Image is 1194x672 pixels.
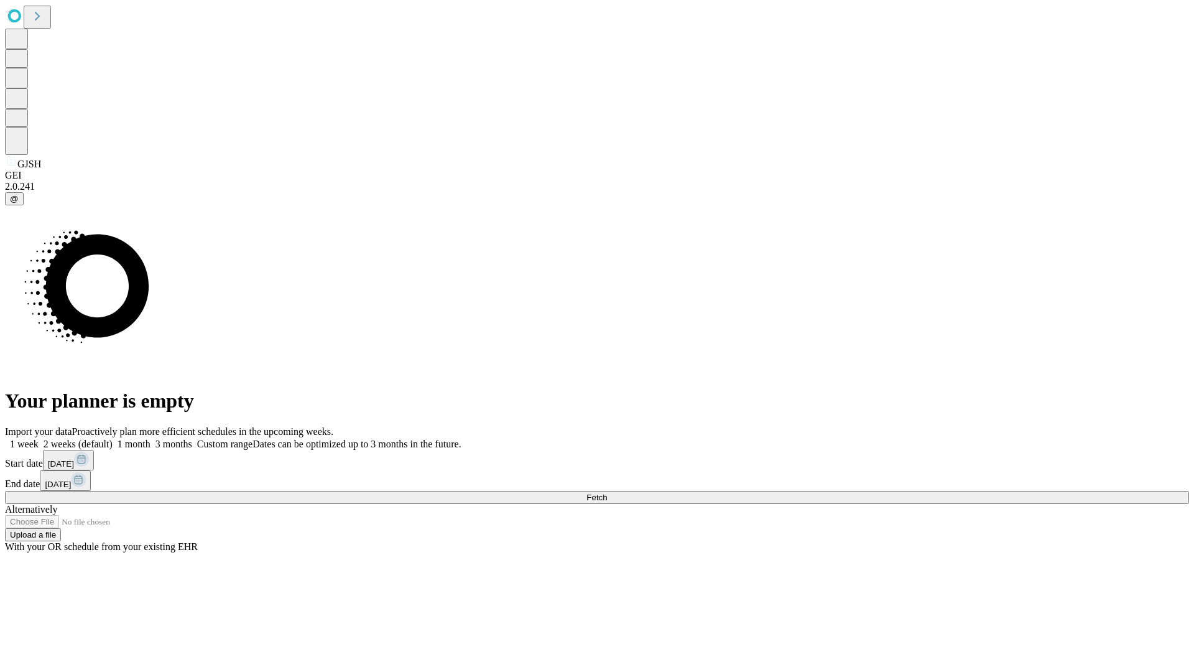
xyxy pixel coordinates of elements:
button: Fetch [5,491,1189,504]
span: Fetch [586,493,607,502]
span: Proactively plan more efficient schedules in the upcoming weeks. [72,426,333,437]
button: Upload a file [5,528,61,541]
button: @ [5,192,24,205]
button: [DATE] [40,470,91,491]
span: Import your data [5,426,72,437]
span: [DATE] [48,459,74,469]
span: 3 months [155,439,192,449]
span: With your OR schedule from your existing EHR [5,541,198,552]
span: Custom range [197,439,252,449]
div: End date [5,470,1189,491]
div: Start date [5,450,1189,470]
h1: Your planner is empty [5,390,1189,413]
span: [DATE] [45,480,71,489]
span: 1 month [118,439,150,449]
span: @ [10,194,19,203]
div: 2.0.241 [5,181,1189,192]
span: 2 weeks (default) [44,439,113,449]
span: Dates can be optimized up to 3 months in the future. [252,439,461,449]
span: Alternatively [5,504,57,515]
span: 1 week [10,439,39,449]
div: GEI [5,170,1189,181]
span: GJSH [17,159,41,169]
button: [DATE] [43,450,94,470]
